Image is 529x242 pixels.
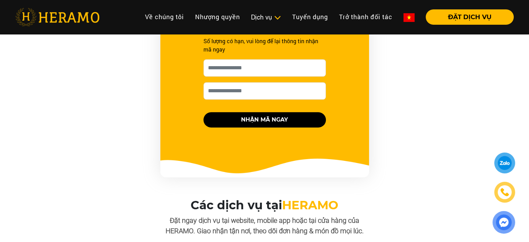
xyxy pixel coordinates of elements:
img: subToggleIcon [274,14,281,21]
a: Tuyển dụng [287,9,334,24]
p: Đặt ngay dịch vụ tại website, mobile app hoặc tại cửa hàng của HERAMO. Giao nhận tận nơi, theo dõ... [160,215,369,236]
button: NHẬN MÃ NGAY [203,112,326,127]
a: Về chúng tôi [139,9,190,24]
img: phone-icon [499,187,510,197]
img: vn-flag.png [403,13,415,22]
a: Nhượng quyền [190,9,246,24]
h3: Các dịch vụ tại [160,198,369,212]
button: ĐẶT DỊCH VỤ [426,9,514,25]
img: heramo-logo.png [15,8,99,26]
a: phone-icon [495,183,514,202]
p: Số lượng có hạn, vui lòng để lại thông tin nhận mã ngay [203,37,326,54]
a: Trở thành đối tác [334,9,398,24]
span: HERAMO [282,198,338,212]
a: ĐẶT DỊCH VỤ [420,14,514,20]
div: Dịch vụ [251,13,281,22]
